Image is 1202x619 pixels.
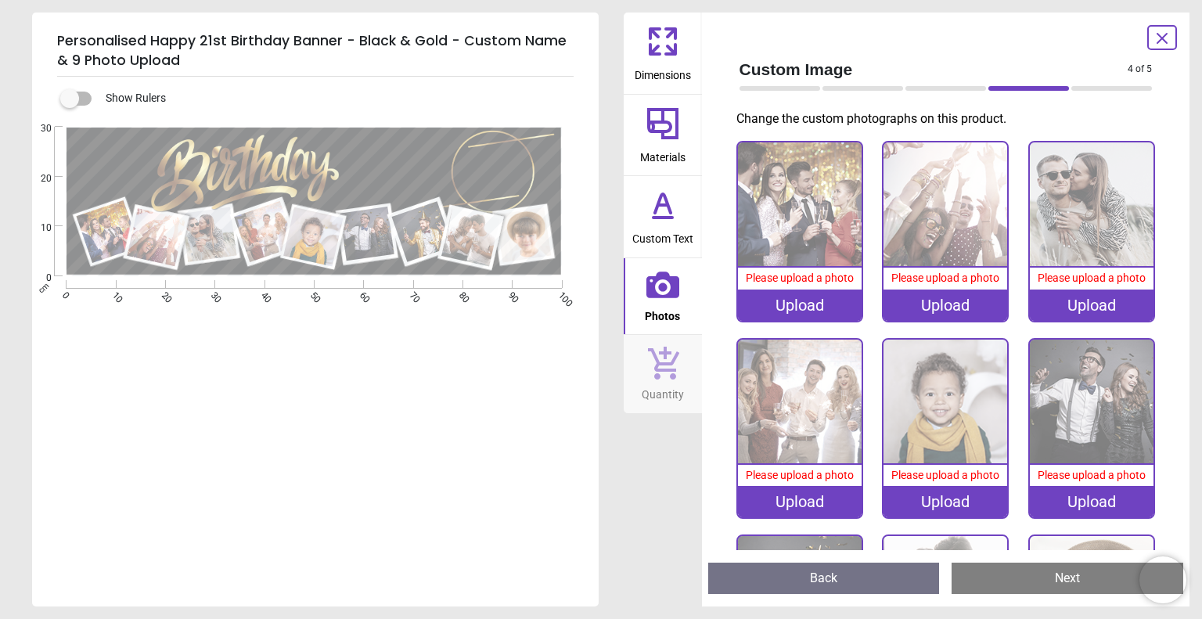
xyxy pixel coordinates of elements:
[645,301,680,325] span: Photos
[22,272,52,285] span: 0
[307,290,317,300] span: 50
[70,89,599,108] div: Show Rulers
[642,380,684,403] span: Quantity
[736,110,1165,128] p: Change the custom photographs on this product.
[22,122,52,135] span: 30
[624,176,702,257] button: Custom Text
[506,290,516,300] span: 90
[884,290,1007,321] div: Upload
[109,290,119,300] span: 10
[1139,556,1186,603] iframe: Brevo live chat
[57,25,574,77] h5: Personalised Happy 21st Birthday Banner - Black & Gold - Custom Name & 9 Photo Upload
[555,290,565,300] span: 100
[746,469,854,481] span: Please upload a photo
[22,172,52,185] span: 20
[356,290,366,300] span: 60
[1038,272,1146,284] span: Please upload a photo
[1038,469,1146,481] span: Please upload a photo
[624,335,702,413] button: Quantity
[640,142,686,166] span: Materials
[738,290,862,321] div: Upload
[158,290,168,300] span: 20
[884,486,1007,517] div: Upload
[1030,486,1153,517] div: Upload
[891,272,999,284] span: Please upload a photo
[708,563,940,594] button: Back
[632,224,693,247] span: Custom Text
[740,58,1128,81] span: Custom Image
[455,290,466,300] span: 80
[635,60,691,84] span: Dimensions
[406,290,416,300] span: 70
[1128,63,1152,76] span: 4 of 5
[624,13,702,94] button: Dimensions
[257,290,268,300] span: 40
[746,272,854,284] span: Please upload a photo
[37,281,51,295] span: cm
[738,486,862,517] div: Upload
[624,95,702,176] button: Materials
[22,221,52,235] span: 10
[952,563,1183,594] button: Next
[891,469,999,481] span: Please upload a photo
[624,258,702,335] button: Photos
[59,290,69,300] span: 0
[207,290,218,300] span: 30
[1030,290,1153,321] div: Upload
